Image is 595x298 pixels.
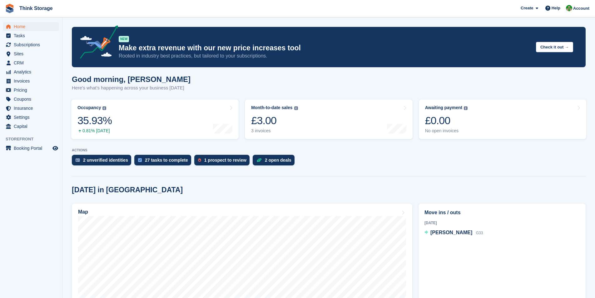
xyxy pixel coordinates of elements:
h2: Map [78,209,88,215]
span: Home [14,22,51,31]
img: Sarah Mackie [566,5,572,11]
span: Settings [14,113,51,122]
img: prospect-51fa495bee0391a8d652442698ab0144808aea92771e9ea1ae160a38d050c398.svg [198,158,201,162]
a: menu [3,40,59,49]
a: Think Storage [17,3,55,13]
div: NEW [119,36,129,42]
a: Occupancy 35.93% 0.81% [DATE] [71,99,239,139]
div: 0.81% [DATE] [77,128,112,134]
span: Invoices [14,77,51,85]
span: Account [573,5,589,12]
div: [DATE] [424,220,580,226]
a: menu [3,77,59,85]
span: [PERSON_NAME] [430,230,472,235]
div: £3.00 [251,114,298,127]
a: menu [3,144,59,153]
a: Preview store [52,144,59,152]
span: G33 [476,231,483,235]
img: price-adjustments-announcement-icon-8257ccfd72463d97f412b2fc003d46551f7dbcb40ab6d574587a9cd5c0d94... [75,25,118,61]
p: Make extra revenue with our new price increases tool [119,43,531,53]
p: Here's what's happening across your business [DATE] [72,84,191,92]
span: Coupons [14,95,51,104]
div: 2 open deals [265,158,291,163]
span: Analytics [14,68,51,76]
h2: Move ins / outs [424,209,580,216]
img: stora-icon-8386f47178a22dfd0bd8f6a31ec36ba5ce8667c1dd55bd0f319d3a0aa187defe.svg [5,4,14,13]
h1: Good morning, [PERSON_NAME] [72,75,191,83]
a: [PERSON_NAME] G33 [424,229,483,237]
a: menu [3,104,59,113]
a: menu [3,31,59,40]
span: Pricing [14,86,51,94]
div: 1 prospect to review [204,158,246,163]
span: Insurance [14,104,51,113]
a: menu [3,113,59,122]
a: menu [3,122,59,131]
span: Capital [14,122,51,131]
img: icon-info-grey-7440780725fd019a000dd9b08b2336e03edf1995a4989e88bcd33f0948082b44.svg [102,106,106,110]
span: Storefront [6,136,62,142]
span: Tasks [14,31,51,40]
a: 27 tasks to complete [134,155,194,169]
a: 1 prospect to review [194,155,253,169]
a: Month-to-date sales £3.00 3 invoices [245,99,412,139]
img: task-75834270c22a3079a89374b754ae025e5fb1db73e45f91037f5363f120a921f8.svg [138,158,142,162]
h2: [DATE] in [GEOGRAPHIC_DATA] [72,186,183,194]
span: Sites [14,49,51,58]
a: menu [3,49,59,58]
span: Subscriptions [14,40,51,49]
a: menu [3,95,59,104]
div: Occupancy [77,105,101,110]
a: menu [3,68,59,76]
span: Create [521,5,533,11]
button: Check it out → [536,42,573,52]
a: menu [3,58,59,67]
div: 27 tasks to complete [145,158,188,163]
div: 3 invoices [251,128,298,134]
a: menu [3,86,59,94]
span: Booking Portal [14,144,51,153]
img: deal-1b604bf984904fb50ccaf53a9ad4b4a5d6e5aea283cecdc64d6e3604feb123c2.svg [256,158,262,162]
a: 2 unverified identities [72,155,134,169]
img: icon-info-grey-7440780725fd019a000dd9b08b2336e03edf1995a4989e88bcd33f0948082b44.svg [294,106,298,110]
span: Help [552,5,560,11]
div: 2 unverified identities [83,158,128,163]
img: icon-info-grey-7440780725fd019a000dd9b08b2336e03edf1995a4989e88bcd33f0948082b44.svg [464,106,468,110]
div: £0.00 [425,114,468,127]
div: Month-to-date sales [251,105,292,110]
a: 2 open deals [253,155,298,169]
div: No open invoices [425,128,468,134]
a: menu [3,22,59,31]
img: verify_identity-adf6edd0f0f0b5bbfe63781bf79b02c33cf7c696d77639b501bdc392416b5a36.svg [76,158,80,162]
a: Awaiting payment £0.00 No open invoices [419,99,586,139]
p: ACTIONS [72,148,586,152]
div: 35.93% [77,114,112,127]
div: Awaiting payment [425,105,463,110]
p: Rooted in industry best practices, but tailored to your subscriptions. [119,53,531,59]
span: CRM [14,58,51,67]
